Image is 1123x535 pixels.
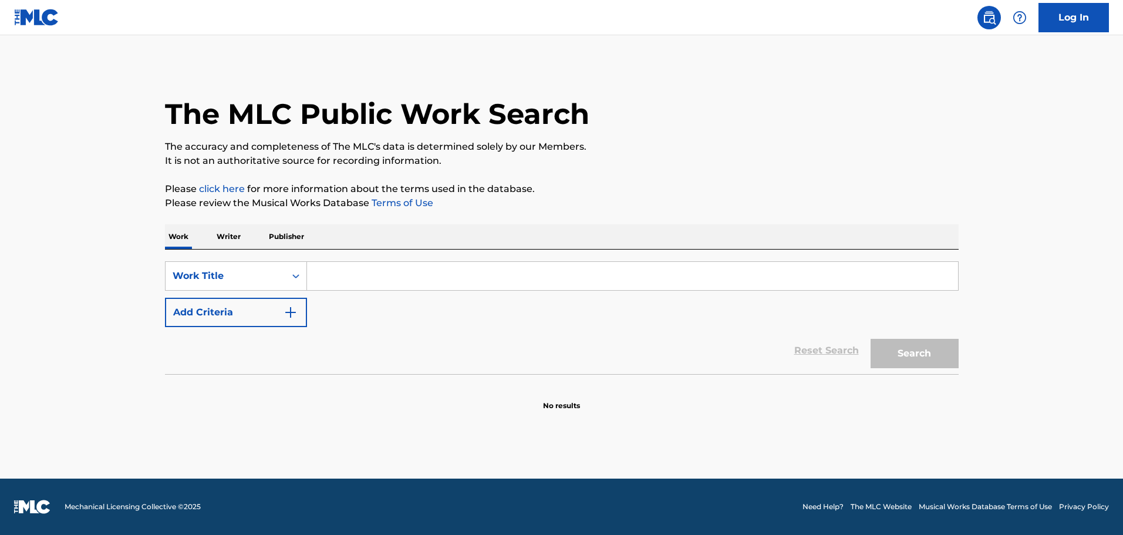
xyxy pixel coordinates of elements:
[851,502,912,512] a: The MLC Website
[284,305,298,319] img: 9d2ae6d4665cec9f34b9.svg
[165,182,959,196] p: Please for more information about the terms used in the database.
[1008,6,1031,29] div: Help
[213,224,244,249] p: Writer
[165,224,192,249] p: Work
[1013,11,1027,25] img: help
[165,140,959,154] p: The accuracy and completeness of The MLC's data is determined solely by our Members.
[165,96,589,132] h1: The MLC Public Work Search
[977,6,1001,29] a: Public Search
[199,183,245,194] a: click here
[369,197,433,208] a: Terms of Use
[1059,502,1109,512] a: Privacy Policy
[173,269,278,283] div: Work Title
[802,502,844,512] a: Need Help?
[165,298,307,327] button: Add Criteria
[919,502,1052,512] a: Musical Works Database Terms of Use
[1038,3,1109,32] a: Log In
[165,261,959,374] form: Search Form
[14,500,50,514] img: logo
[543,386,580,411] p: No results
[165,196,959,210] p: Please review the Musical Works Database
[65,502,201,512] span: Mechanical Licensing Collective © 2025
[265,224,308,249] p: Publisher
[14,9,59,26] img: MLC Logo
[165,154,959,168] p: It is not an authoritative source for recording information.
[982,11,996,25] img: search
